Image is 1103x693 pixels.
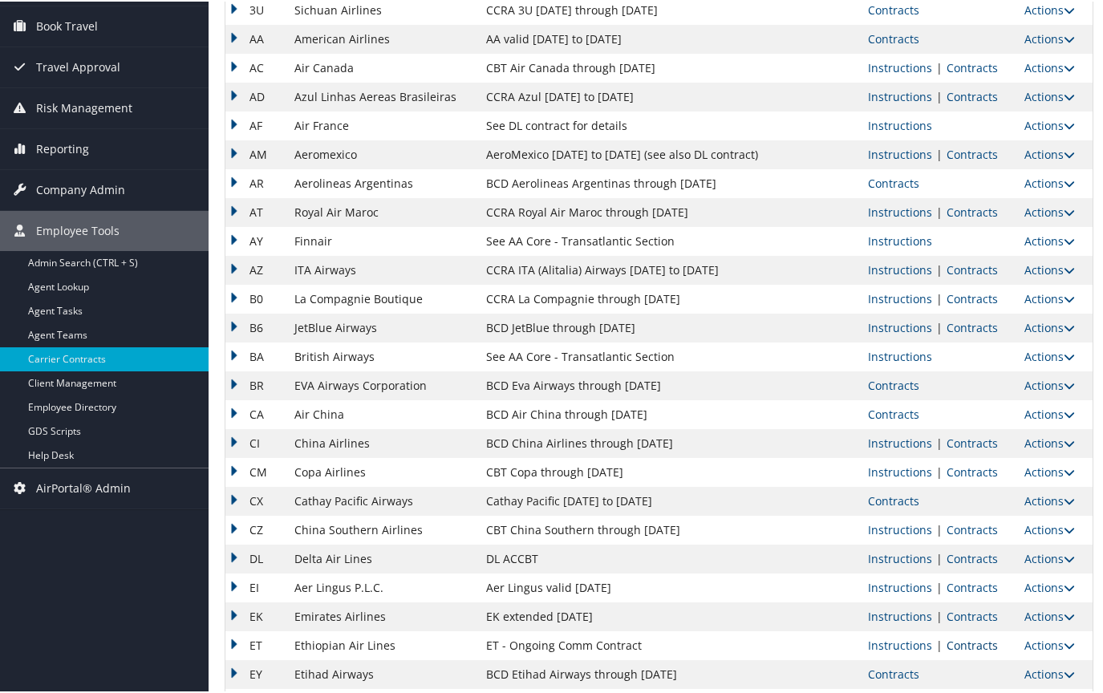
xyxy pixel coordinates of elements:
[478,139,860,168] td: AeroMexico [DATE] to [DATE] (see also DL contract)
[478,110,860,139] td: See DL contract for details
[868,347,932,363] a: View Ticketing Instructions
[868,521,932,536] a: View Ticketing Instructions
[868,261,932,276] a: View Ticketing Instructions
[868,87,932,103] a: View Ticketing Instructions
[286,630,478,659] td: Ethiopian Air Lines
[868,203,932,218] a: View Ticketing Instructions
[932,578,947,594] span: |
[947,607,998,622] a: View Contracts
[225,514,286,543] td: CZ
[225,659,286,687] td: EY
[932,145,947,160] span: |
[225,139,286,168] td: AM
[932,203,947,218] span: |
[1024,405,1075,420] a: Actions
[478,168,860,197] td: BCD Aerolineas Argentinas through [DATE]
[932,87,947,103] span: |
[868,318,932,334] a: View Ticketing Instructions
[1024,376,1075,391] a: Actions
[947,521,998,536] a: View Contracts
[286,225,478,254] td: Finnair
[1024,30,1075,45] a: Actions
[868,290,932,305] a: View Ticketing Instructions
[225,572,286,601] td: EI
[286,514,478,543] td: China Southern Airlines
[478,52,860,81] td: CBT Air Canada through [DATE]
[947,290,998,305] a: View Contracts
[225,485,286,514] td: CX
[868,30,919,45] a: View Contracts
[478,485,860,514] td: Cathay Pacific [DATE] to [DATE]
[947,463,998,478] a: View Contracts
[947,636,998,651] a: View Contracts
[1024,665,1075,680] a: Actions
[1024,521,1075,536] a: Actions
[225,543,286,572] td: DL
[868,405,919,420] a: View Contracts
[478,456,860,485] td: CBT Copa through [DATE]
[1024,1,1075,16] a: Actions
[225,341,286,370] td: BA
[1024,347,1075,363] a: Actions
[225,110,286,139] td: AF
[932,636,947,651] span: |
[1024,232,1075,247] a: Actions
[478,81,860,110] td: CCRA Azul [DATE] to [DATE]
[947,87,998,103] a: View Contracts
[225,81,286,110] td: AD
[286,81,478,110] td: Azul Linhas Aereas Brasileiras
[225,254,286,283] td: AZ
[868,59,932,74] a: View Ticketing Instructions
[868,463,932,478] a: View Ticketing Instructions
[868,116,932,132] a: View Ticketing Instructions
[868,434,932,449] a: View Ticketing Instructions
[868,549,932,565] a: View Ticketing Instructions
[225,399,286,428] td: CA
[225,197,286,225] td: AT
[225,601,286,630] td: EK
[36,5,98,45] span: Book Travel
[868,636,932,651] a: View Ticketing Instructions
[225,370,286,399] td: BR
[868,174,919,189] a: View Contracts
[1024,434,1075,449] a: Actions
[1024,116,1075,132] a: Actions
[478,601,860,630] td: EK extended [DATE]
[36,128,89,168] span: Reporting
[1024,492,1075,507] a: Actions
[225,630,286,659] td: ET
[478,514,860,543] td: CBT China Southern through [DATE]
[286,283,478,312] td: La Compagnie Boutique
[1024,549,1075,565] a: Actions
[286,139,478,168] td: Aeromexico
[932,290,947,305] span: |
[947,59,998,74] a: View Contracts
[36,46,120,86] span: Travel Approval
[1024,59,1075,74] a: Actions
[932,549,947,565] span: |
[286,341,478,370] td: British Airways
[868,232,932,247] a: View Ticketing Instructions
[868,145,932,160] a: View Ticketing Instructions
[225,23,286,52] td: AA
[1024,318,1075,334] a: Actions
[225,283,286,312] td: B0
[286,399,478,428] td: Air China
[478,23,860,52] td: AA valid [DATE] to [DATE]
[868,1,919,16] a: View Contracts
[932,607,947,622] span: |
[286,197,478,225] td: Royal Air Maroc
[286,168,478,197] td: Aerolineas Argentinas
[478,428,860,456] td: BCD China Airlines through [DATE]
[1024,636,1075,651] a: Actions
[478,225,860,254] td: See AA Core - Transatlantic Section
[286,23,478,52] td: American Airlines
[478,543,860,572] td: DL ACCBT
[286,572,478,601] td: Aer Lingus P.L.C.
[478,370,860,399] td: BCD Eva Airways through [DATE]
[868,492,919,507] a: View Contracts
[868,578,932,594] a: View Ticketing Instructions
[225,52,286,81] td: AC
[225,456,286,485] td: CM
[932,318,947,334] span: |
